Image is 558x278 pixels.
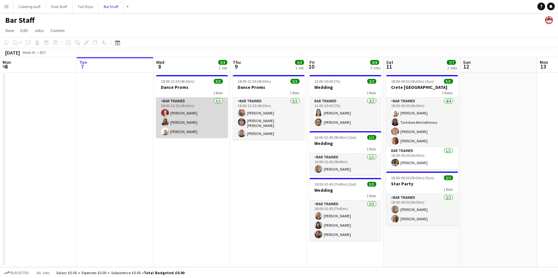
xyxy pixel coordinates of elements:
[233,75,305,140] app-job-card: 18:00-22:30 (4h30m)3/3Dance Proms1 RoleBar trained3/318:00-22:30 (4h30m)[PERSON_NAME][PERSON_NAME...
[371,65,380,70] div: 3 Jobs
[463,59,471,65] span: Sun
[310,131,381,175] app-job-card: 16:00-01:45 (9h45m) (Sat)1/1Wedding1 RoleBar trained1/116:00-01:45 (9h45m)[PERSON_NAME]
[73,0,99,13] button: Tall Ships
[295,60,304,65] span: 3/3
[310,178,381,241] app-job-card: 18:00-01:45 (7h45m) (Sat)3/3Wedding1 RoleBar trained3/318:00-01:45 (7h45m)[PERSON_NAME][PERSON_NA...
[442,90,453,95] span: 2 Roles
[444,187,453,192] span: 1 Role
[56,270,184,275] div: Salary £0.00 + Expenses £0.00 + Subsistence £0.00 =
[391,79,434,84] span: 18:00-00:30 (6h30m) (Sun)
[309,63,315,70] span: 10
[3,26,17,35] a: View
[310,140,381,146] h3: Wedding
[367,147,376,151] span: 1 Role
[3,269,30,276] button: Budgeted
[21,50,37,55] span: Week 41
[295,65,304,70] div: 1 Job
[156,59,164,65] span: Wed
[144,270,184,275] span: Total Budgeted £0.00
[386,59,393,65] span: Sat
[13,0,46,13] button: Catering staff
[291,79,300,84] span: 3/3
[315,79,341,84] span: 13:00-20:00 (7h)
[233,97,305,140] app-card-role: Bar trained3/318:00-22:30 (4h30m)[PERSON_NAME][PERSON_NAME] [PERSON_NAME][PERSON_NAME]
[310,200,381,241] app-card-role: Bar trained3/318:00-01:45 (7h45m)[PERSON_NAME][PERSON_NAME][PERSON_NAME]
[35,270,51,275] span: All jobs
[219,65,227,70] div: 1 Job
[218,60,227,65] span: 3/3
[310,187,381,193] h3: Wedding
[367,135,376,140] span: 1/1
[232,63,241,70] span: 9
[310,97,381,129] app-card-role: Bar trained2/213:00-20:00 (7h)[PERSON_NAME][PERSON_NAME]
[99,0,124,13] button: Bar Staff
[310,59,315,65] span: Fri
[161,79,195,84] span: 18:00-22:30 (4h30m)
[386,75,458,169] app-job-card: 18:00-00:30 (6h30m) (Sun)5/5Crete [GEOGRAPHIC_DATA]2 RolesBar trained4/418:00-00:30 (6h30m)[PERSO...
[315,182,357,187] span: 18:00-01:45 (7h45m) (Sat)
[386,172,458,225] app-job-card: 18:00-00:30 (6h30m) (Sun)2/2Star Party1 RoleBar trained2/218:00-00:30 (6h30m)[PERSON_NAME][PERSON...
[233,59,241,65] span: Thu
[447,65,457,70] div: 2 Jobs
[367,90,376,95] span: 1 Role
[21,28,28,33] span: Edit
[5,28,14,33] span: View
[386,97,458,147] app-card-role: Bar trained4/418:00-00:30 (6h30m)[PERSON_NAME]Tamilore Akinsehinwa[PERSON_NAME][PERSON_NAME]
[18,26,31,35] a: Edit
[386,194,458,225] app-card-role: Bar trained2/218:00-00:30 (6h30m)[PERSON_NAME][PERSON_NAME]
[40,50,46,55] div: BST
[444,175,453,180] span: 2/2
[290,90,300,95] span: 1 Role
[46,0,73,13] button: Door Staff
[214,79,223,84] span: 3/3
[5,49,20,56] div: [DATE]
[3,59,11,65] span: Mon
[539,63,548,70] span: 13
[78,63,87,70] span: 7
[391,175,434,180] span: 18:00-00:30 (6h30m) (Sun)
[386,147,458,169] app-card-role: Bar trained1/118:00-00:30 (6h30m)[PERSON_NAME]
[385,63,393,70] span: 11
[545,16,553,24] app-user-avatar: Beach Ballroom
[34,28,44,33] span: Jobs
[156,97,228,138] app-card-role: Bar trained3/318:00-22:30 (4h30m)[PERSON_NAME][PERSON_NAME][PERSON_NAME]
[367,79,376,84] span: 2/2
[462,63,471,70] span: 12
[155,63,164,70] span: 8
[370,60,379,65] span: 6/6
[32,26,47,35] a: Jobs
[5,15,35,25] h1: Bar Staff
[447,60,456,65] span: 7/7
[310,154,381,175] app-card-role: Bar trained1/116:00-01:45 (9h45m)[PERSON_NAME]
[79,59,87,65] span: Tue
[214,90,223,95] span: 1 Role
[50,28,65,33] span: Comms
[156,84,228,90] h3: Dance Proms
[48,26,67,35] a: Comms
[156,75,228,138] app-job-card: 18:00-22:30 (4h30m)3/3Dance Proms1 RoleBar trained3/318:00-22:30 (4h30m)[PERSON_NAME][PERSON_NAME...
[367,193,376,198] span: 1 Role
[386,84,458,90] h3: Crete [GEOGRAPHIC_DATA]
[367,182,376,187] span: 3/3
[386,181,458,187] h3: Star Party
[10,271,29,275] span: Budgeted
[2,63,11,70] span: 6
[540,59,548,65] span: Mon
[310,84,381,90] h3: Wedding
[238,79,271,84] span: 18:00-22:30 (4h30m)
[315,135,357,140] span: 16:00-01:45 (9h45m) (Sat)
[444,79,453,84] span: 5/5
[233,84,305,90] h3: Dance Proms
[310,75,381,129] app-job-card: 13:00-20:00 (7h)2/2Wedding1 RoleBar trained2/213:00-20:00 (7h)[PERSON_NAME][PERSON_NAME]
